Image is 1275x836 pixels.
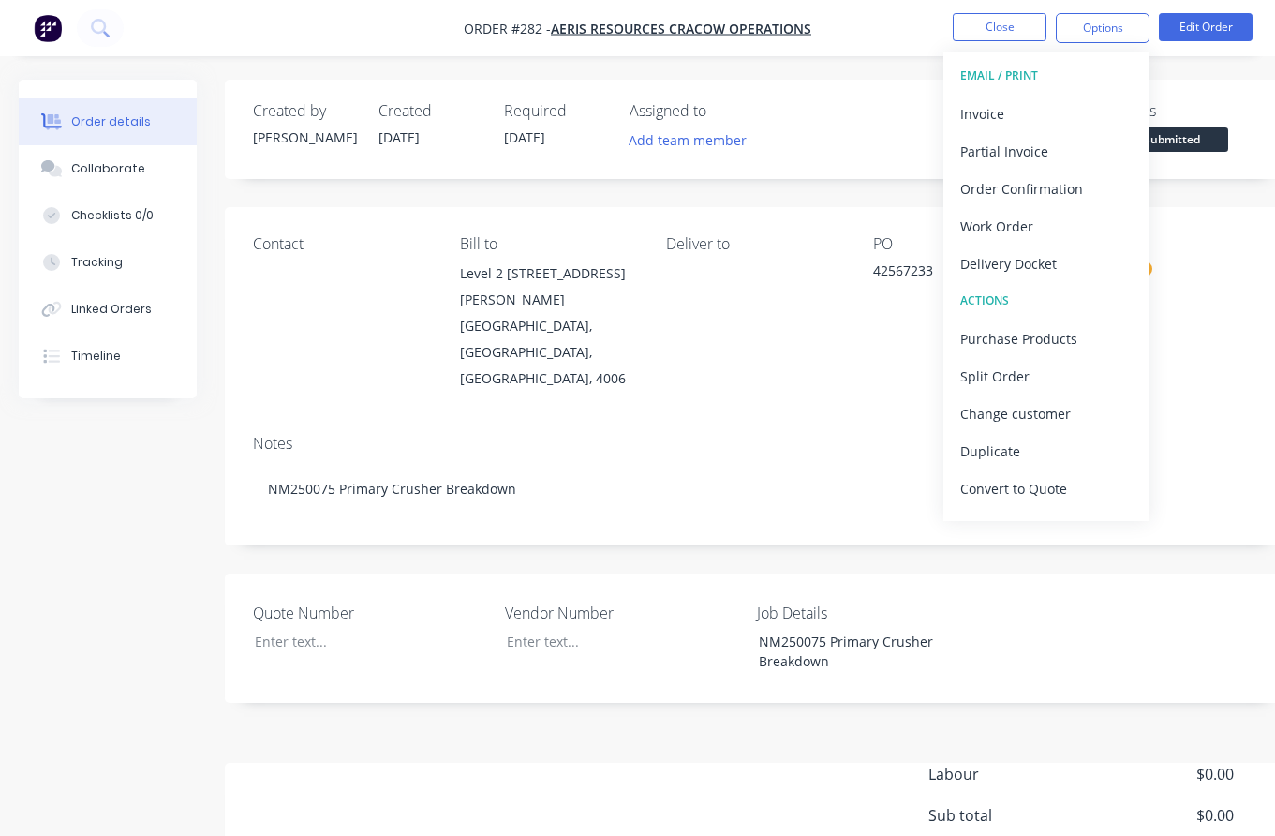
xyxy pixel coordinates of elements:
span: $0.00 [1095,763,1234,785]
button: ACTIONS [943,282,1149,320]
label: Job Details [757,602,991,624]
button: Linked Orders [19,286,197,333]
div: Contact [253,235,430,253]
div: Created [378,102,482,120]
button: Work Order [943,207,1149,245]
span: Labour [928,763,1095,785]
div: NM250075 Primary Crusher Breakdown [253,460,1256,517]
div: Purchase Products [960,325,1133,352]
div: [GEOGRAPHIC_DATA], [GEOGRAPHIC_DATA], [GEOGRAPHIC_DATA], 4006 [460,313,637,392]
div: Invoice [960,100,1133,127]
button: EMAIL / PRINT [943,57,1149,95]
div: 42567233 [873,261,1050,287]
div: Convert to Quote [960,475,1133,502]
div: Delivery Docket [960,250,1133,277]
div: Order Confirmation [960,175,1133,202]
div: Tracking [71,254,123,271]
img: Factory [34,14,62,42]
div: Status [1116,102,1256,120]
span: Order #282 - [464,20,551,37]
button: Order Confirmation [943,170,1149,207]
button: Duplicate [943,432,1149,470]
div: Bill to [460,235,637,253]
div: Order details [71,113,151,130]
div: Checklists 0/0 [71,207,154,224]
div: Level 2 [STREET_ADDRESS][PERSON_NAME] [460,261,637,313]
div: NM250075 Primary Crusher Breakdown [744,628,978,675]
a: Aeris Resources Cracow Operations [551,20,811,37]
span: [DATE] [504,128,545,146]
button: Change customer [943,395,1149,432]
div: Labels [1079,235,1256,253]
div: PO [873,235,1050,253]
span: $0.00 [1095,804,1234,827]
button: Convert to Quote [943,470,1149,507]
button: Add team member [619,127,757,153]
button: Order details [19,98,197,145]
div: Deliver to [666,235,843,253]
div: [PERSON_NAME] [253,127,356,147]
div: Partial Invoice [960,138,1133,165]
button: Archive [943,507,1149,545]
span: Submitted [1116,127,1228,151]
div: Work Order [960,213,1133,240]
div: Change customer [960,400,1133,427]
button: Delivery Docket [943,245,1149,282]
div: Collaborate [71,160,145,177]
button: Add team member [630,127,757,153]
div: ACTIONS [960,289,1133,313]
label: Vendor Number [505,602,739,624]
button: Timeline [19,333,197,380]
label: Quote Number [253,602,487,624]
span: [DATE] [378,128,420,146]
div: Duplicate [960,438,1133,465]
button: Purchase Products [943,320,1149,357]
div: Assigned to [630,102,817,120]
button: Partial Invoice [943,132,1149,170]
button: Invoice [943,95,1149,132]
button: Split Order [943,357,1149,395]
div: Notes [253,435,1256,453]
div: Linked Orders [71,301,152,318]
button: Checklists 0/0 [19,192,197,239]
div: Level 2 [STREET_ADDRESS][PERSON_NAME][GEOGRAPHIC_DATA], [GEOGRAPHIC_DATA], [GEOGRAPHIC_DATA], 4006 [460,261,637,392]
div: Created by [253,102,356,120]
button: Submitted [1116,127,1228,156]
div: Timeline [71,348,121,365]
div: EMAIL / PRINT [960,64,1133,88]
button: Options [1056,13,1149,43]
div: Split Order [960,363,1133,390]
button: Close [953,13,1046,41]
div: Required [504,102,607,120]
button: Collaborate [19,145,197,192]
div: Archive [960,513,1133,540]
button: Tracking [19,239,197,286]
span: Sub total [928,804,1095,827]
button: Edit Order [1159,13,1253,41]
